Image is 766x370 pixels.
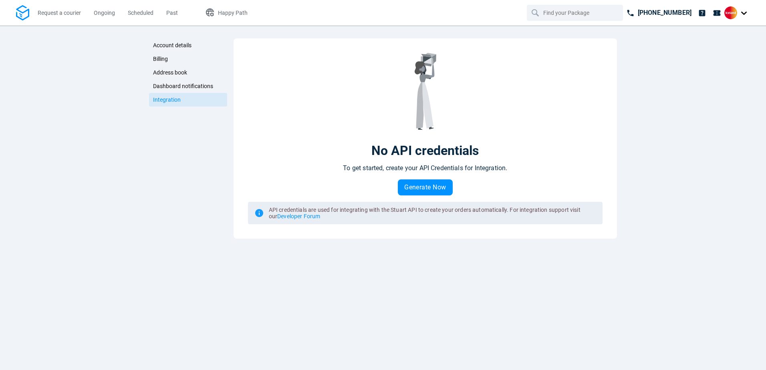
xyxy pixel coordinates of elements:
[166,10,178,16] span: Past
[153,56,168,62] span: Billing
[371,143,479,159] p: No API credentials
[149,66,227,79] a: Address book
[149,93,227,107] a: Integration
[153,83,213,89] span: Dashboard notifications
[398,179,453,195] button: Generate Now
[128,10,153,16] span: Scheduled
[269,207,581,219] span: API credentials are used for integrating with the Stuart API to create your orders automatically....
[638,8,691,18] p: [PHONE_NUMBER]
[94,10,115,16] span: Ongoing
[38,10,81,16] span: Request a courier
[543,5,608,20] input: Find your Package
[16,5,29,21] img: Logo
[153,97,181,103] span: Integration
[404,184,446,191] span: Generate Now
[153,42,191,48] span: Account details
[623,5,695,21] a: [PHONE_NUMBER]
[153,69,187,76] span: Address book
[277,213,320,219] a: Developer Forum
[414,53,436,130] img: No API credentials
[149,52,227,66] a: Billing
[218,10,248,16] span: Happy Path
[724,6,737,19] img: Client
[343,163,507,173] p: To get started, create your API Credentials for Integration.
[149,38,227,52] a: Account details
[149,79,227,93] a: Dashboard notifications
